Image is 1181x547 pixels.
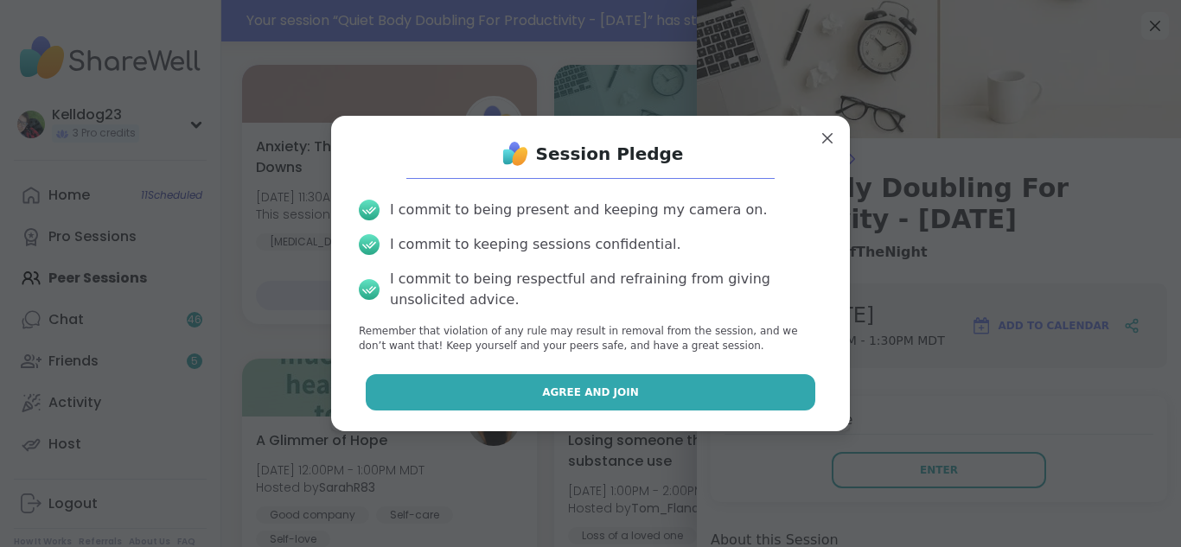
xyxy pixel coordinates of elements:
span: Agree and Join [542,385,639,400]
img: ShareWell Logo [498,137,533,171]
h1: Session Pledge [536,142,684,166]
div: I commit to being present and keeping my camera on. [390,200,767,220]
div: I commit to being respectful and refraining from giving unsolicited advice. [390,269,822,310]
div: I commit to keeping sessions confidential. [390,234,681,255]
button: Agree and Join [366,374,816,410]
p: Remember that violation of any rule may result in removal from the session, and we don’t want tha... [359,324,822,353]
